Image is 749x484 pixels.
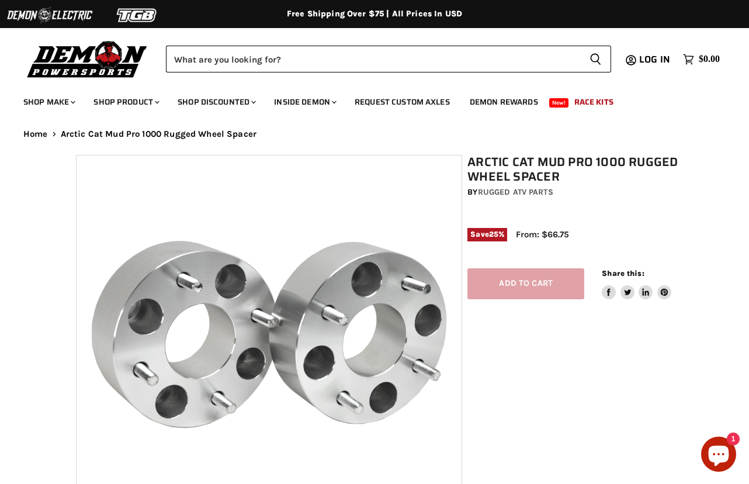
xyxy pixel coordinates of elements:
a: Home [23,129,48,139]
a: Shop Discounted [169,90,263,114]
img: Demon Powersports [23,38,151,79]
input: Search [166,46,580,72]
img: TGB Logo 2 [93,4,181,26]
form: Product [166,46,611,72]
span: Arctic Cat Mud Pro 1000 Rugged Wheel Spacer [61,129,256,139]
a: Rugged ATV Parts [478,187,553,197]
span: New! [549,98,569,108]
span: Save % [467,228,507,241]
a: Inside Demon [265,90,344,114]
aside: Share this: [602,268,671,299]
span: $0.00 [699,54,720,65]
a: Request Custom Axles [346,90,459,114]
a: $0.00 [677,51,726,68]
span: Share this: [602,269,644,278]
div: by [467,186,678,199]
a: Race Kits [566,90,622,114]
span: 25 [489,230,498,238]
a: Log in [634,54,677,65]
span: From: $66.75 [516,229,569,240]
a: Demon Rewards [461,90,547,114]
h1: Arctic Cat Mud Pro 1000 Rugged Wheel Spacer [467,155,678,184]
a: Shop Make [15,90,82,114]
button: Search [580,46,611,72]
inbox-online-store-chat: Shopify online store chat [698,437,740,475]
span: Log in [639,52,670,67]
img: Demon Electric Logo 2 [6,4,93,26]
ul: Main menu [15,85,717,114]
a: Shop Product [85,90,167,114]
